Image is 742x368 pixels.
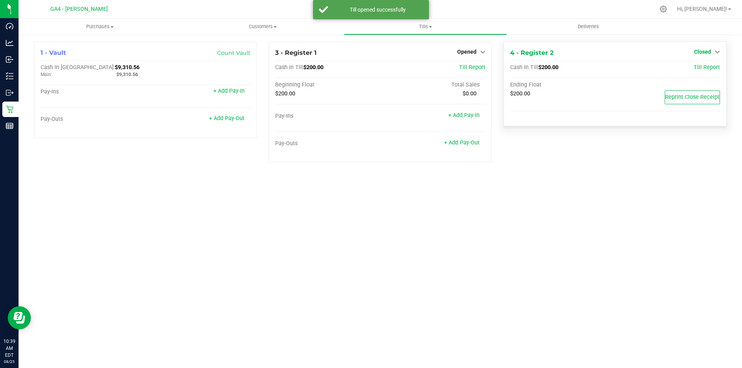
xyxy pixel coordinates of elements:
[6,122,14,130] inline-svg: Reports
[41,116,146,123] div: Pay-Outs
[677,6,727,12] span: Hi, [PERSON_NAME]!
[332,6,423,14] div: Till opened successfully
[116,71,138,77] span: $9,310.56
[6,72,14,80] inline-svg: Inventory
[6,56,14,63] inline-svg: Inbound
[459,64,485,71] a: Till Report
[538,64,558,71] span: $200.00
[209,115,245,122] a: + Add Pay-Out
[275,113,380,120] div: Pay-Ins
[444,139,480,146] a: + Add Pay-Out
[275,49,317,56] span: 3 - Register 1
[19,19,181,35] a: Purchases
[303,64,323,71] span: $200.00
[41,88,146,95] div: Pay-Ins
[50,6,108,12] span: GA4 - [PERSON_NAME]
[275,64,303,71] span: Cash In Till
[8,306,31,329] iframe: Resource center
[115,64,140,71] span: $9,310.56
[41,49,66,56] span: 1 - Vault
[380,81,485,88] div: Total Sales
[6,22,14,30] inline-svg: Dashboard
[510,81,615,88] div: Ending Float
[275,81,380,88] div: Beginning Float
[3,359,15,365] p: 08/25
[19,23,181,30] span: Purchases
[213,88,245,94] a: + Add Pay-In
[41,64,115,71] span: Cash In [GEOGRAPHIC_DATA]:
[665,90,720,104] button: Reprint Close Receipt
[457,49,477,55] span: Opened
[344,23,506,30] span: Tills
[41,72,52,77] span: Main:
[217,49,250,56] a: Count Vault
[181,19,344,35] a: Customers
[510,64,538,71] span: Cash In Till
[448,112,480,119] a: + Add Pay-In
[665,94,720,100] span: Reprint Close Receipt
[3,338,15,359] p: 10:39 AM EDT
[567,23,609,30] span: Deliveries
[694,64,720,71] a: Till Report
[694,49,711,55] span: Closed
[275,140,380,147] div: Pay-Outs
[6,89,14,97] inline-svg: Outbound
[507,19,670,35] a: Deliveries
[182,23,344,30] span: Customers
[659,5,668,13] div: Manage settings
[6,39,14,47] inline-svg: Analytics
[6,105,14,113] inline-svg: Retail
[463,90,477,97] span: $0.00
[510,49,553,56] span: 4 - Register 2
[275,90,295,97] span: $200.00
[510,90,530,97] span: $200.00
[344,19,507,35] a: Tills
